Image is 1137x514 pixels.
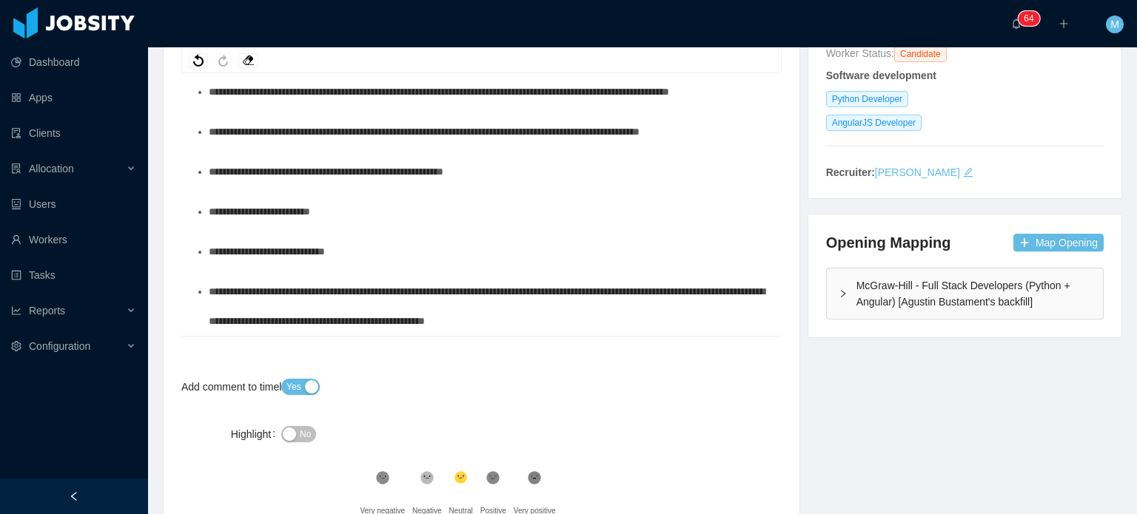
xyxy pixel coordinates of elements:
[189,53,208,68] div: Undo
[181,381,312,393] label: Add comment to timeline?
[839,289,848,298] i: icon: right
[1018,11,1039,26] sup: 64
[826,91,908,107] span: Python Developer
[238,53,258,68] div: Remove
[286,379,301,394] span: Yes
[1029,11,1034,26] p: 4
[11,305,21,316] i: icon: line-chart
[1024,11,1029,26] p: 6
[826,70,936,81] strong: Software development
[11,225,136,254] a: icon: userWorkers
[231,428,281,440] label: Highlight
[186,53,235,68] div: rdw-history-control
[11,163,21,174] i: icon: solution
[826,47,894,59] span: Worker Status:
[11,260,136,290] a: icon: profileTasks
[11,118,136,148] a: icon: auditClients
[826,115,922,131] span: AngularJS Developer
[11,83,136,112] a: icon: appstoreApps
[29,163,74,175] span: Allocation
[1013,234,1104,251] button: icon: plusMap Opening
[11,341,21,351] i: icon: setting
[181,21,782,336] div: rdw-wrapper
[963,167,973,177] i: icon: edit
[371,27,452,49] div: rdw-dropdown
[826,232,951,253] h4: Opening Mapping
[372,27,452,48] a: Block Type
[827,268,1103,319] div: icon: rightMcGraw-Hill - Full Stack Developers (Python + Angular) [Agustin Bustament's backfill]
[29,340,90,352] span: Configuration
[369,27,455,49] div: rdw-block-control
[235,53,261,68] div: rdw-remove-control
[894,46,947,62] span: Candidate
[29,305,65,317] span: Reports
[1059,18,1069,29] i: icon: plus
[1011,18,1022,29] i: icon: bell
[826,166,875,178] strong: Recruiter:
[300,427,311,442] span: No
[1110,16,1119,33] span: M
[875,166,960,178] a: [PERSON_NAME]
[11,189,136,219] a: icon: robotUsers
[214,53,232,68] div: Redo
[11,47,136,77] a: icon: pie-chartDashboard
